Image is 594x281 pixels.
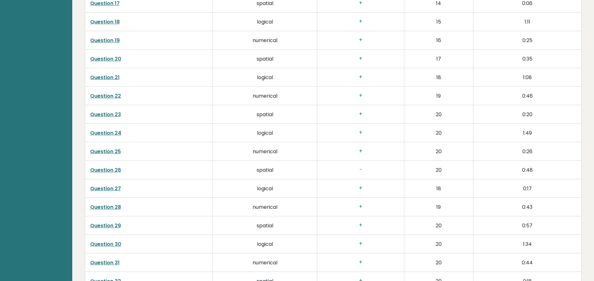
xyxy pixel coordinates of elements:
[473,105,581,123] td: 0:20
[322,166,399,173] h3: -
[90,55,121,62] a: Question 20
[90,240,121,248] a: Question 30
[322,111,399,117] h3: +
[473,235,581,253] td: 1:34
[90,129,121,137] a: Question 24
[404,160,473,179] td: 20
[213,123,317,142] td: logical
[404,105,473,123] td: 20
[473,216,581,235] td: 0:57
[404,12,473,31] td: 15
[90,18,120,25] a: Question 18
[213,235,317,253] td: logical
[473,86,581,105] td: 0:46
[473,253,581,272] td: 0:44
[213,12,317,31] td: logical
[213,179,317,197] td: logical
[322,222,399,229] h3: +
[404,179,473,197] td: 18
[322,240,399,247] h3: +
[404,216,473,235] td: 20
[473,68,581,86] td: 1:08
[213,105,317,123] td: spatial
[322,185,399,192] h3: +
[213,253,317,272] td: numerical
[90,166,121,174] a: Question 26
[404,31,473,49] td: 16
[473,197,581,216] td: 0:43
[213,160,317,179] td: spatial
[473,179,581,197] td: 0:17
[322,74,399,80] h3: +
[322,37,399,43] h3: +
[213,49,317,68] td: spatial
[404,253,473,272] td: 20
[90,74,120,81] a: Question 21
[322,129,399,136] h3: +
[404,123,473,142] td: 20
[213,68,317,86] td: logical
[90,148,121,155] a: Question 25
[404,197,473,216] td: 19
[90,259,120,266] a: Question 31
[213,86,317,105] td: numerical
[213,216,317,235] td: spatial
[404,49,473,68] td: 17
[322,92,399,99] h3: +
[90,92,121,100] a: Question 22
[473,142,581,160] td: 0:26
[473,160,581,179] td: 0:48
[322,55,399,62] h3: +
[213,31,317,49] td: numerical
[473,49,581,68] td: 0:35
[473,123,581,142] td: 1:49
[404,142,473,160] td: 20
[473,31,581,49] td: 0:25
[90,111,121,118] a: Question 23
[213,197,317,216] td: numerical
[322,203,399,210] h3: +
[90,185,121,192] a: Question 27
[322,148,399,154] h3: +
[322,18,399,25] h3: +
[473,12,581,31] td: 1:11
[404,68,473,86] td: 18
[90,37,120,44] a: Question 19
[404,86,473,105] td: 19
[404,235,473,253] td: 20
[90,203,121,211] a: Question 28
[322,259,399,266] h3: +
[90,222,121,229] a: Question 29
[213,142,317,160] td: numerical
